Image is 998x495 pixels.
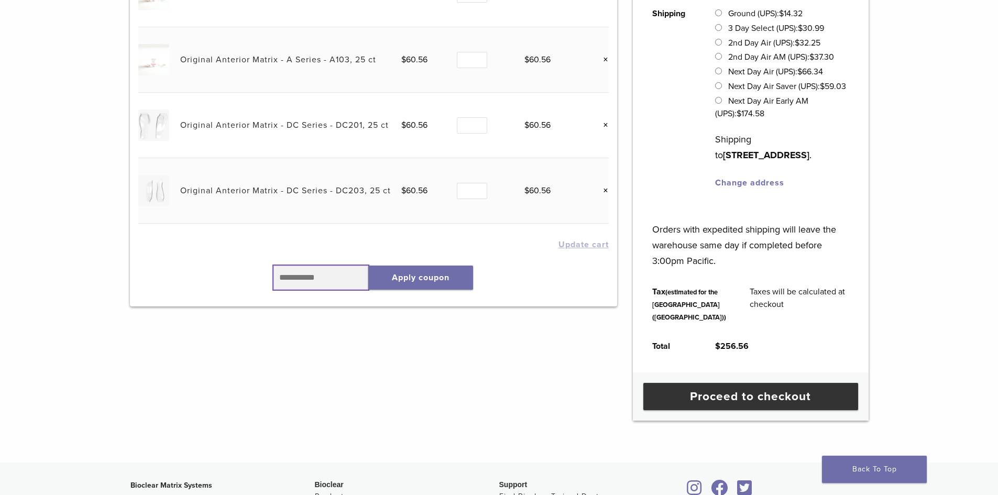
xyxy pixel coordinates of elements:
label: Next Day Air Saver (UPS): [728,81,846,92]
span: $ [401,120,406,130]
button: Update cart [558,240,609,249]
p: Orders with expedited shipping will leave the warehouse same day if completed before 3:00pm Pacific. [652,206,849,269]
a: Change address [715,178,784,188]
span: $ [798,23,803,34]
span: $ [797,67,802,77]
bdi: 14.32 [779,8,803,19]
label: Ground (UPS): [728,8,803,19]
span: $ [795,38,799,48]
span: Support [499,480,528,489]
span: $ [524,185,529,196]
a: Back To Top [822,456,927,483]
a: Remove this item [595,53,609,67]
span: $ [524,54,529,65]
th: Total [641,332,704,361]
bdi: 37.30 [809,52,834,62]
a: Original Anterior Matrix - DC Series - DC203, 25 ct [180,185,391,196]
bdi: 66.34 [797,67,823,77]
label: 2nd Day Air (UPS): [728,38,820,48]
bdi: 60.56 [401,120,427,130]
img: Original Anterior Matrix - A Series - A103, 25 ct [138,44,169,75]
span: $ [737,108,741,119]
label: 3 Day Select (UPS): [728,23,824,34]
bdi: 32.25 [795,38,820,48]
bdi: 30.99 [798,23,824,34]
a: Remove this item [595,118,609,132]
strong: Bioclear Matrix Systems [130,481,212,490]
bdi: 174.58 [737,108,764,119]
span: Bioclear [315,480,344,489]
button: Apply coupon [368,266,473,290]
img: Original Anterior Matrix - DC Series - DC203, 25 ct [138,175,169,206]
label: Next Day Air Early AM (UPS): [715,96,808,119]
span: $ [715,341,720,351]
bdi: 60.56 [401,185,427,196]
small: (estimated for the [GEOGRAPHIC_DATA] ([GEOGRAPHIC_DATA])) [652,288,726,322]
bdi: 60.56 [524,185,551,196]
span: $ [809,52,814,62]
td: Taxes will be calculated at checkout [738,277,861,332]
img: Original Anterior Matrix - DC Series - DC201, 25 ct [138,109,169,140]
a: Original Anterior Matrix - DC Series - DC201, 25 ct [180,120,389,130]
span: $ [524,120,529,130]
p: Shipping to . [715,131,849,163]
bdi: 59.03 [820,81,846,92]
a: Original Anterior Matrix - A Series - A103, 25 ct [180,54,376,65]
a: Proceed to checkout [643,383,858,410]
th: Tax [641,277,738,332]
span: $ [401,54,406,65]
span: $ [820,81,825,92]
bdi: 60.56 [524,54,551,65]
span: $ [779,8,784,19]
strong: [STREET_ADDRESS] [723,149,809,161]
label: Next Day Air (UPS): [728,67,823,77]
a: Remove this item [595,184,609,197]
bdi: 256.56 [715,341,749,351]
bdi: 60.56 [401,54,427,65]
bdi: 60.56 [524,120,551,130]
label: 2nd Day Air AM (UPS): [728,52,834,62]
span: $ [401,185,406,196]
